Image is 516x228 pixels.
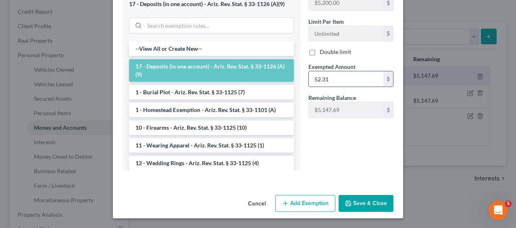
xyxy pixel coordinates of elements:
label: Remaining Balance [308,93,356,102]
button: Save & Close [339,195,393,212]
button: Cancel [241,196,272,212]
li: 11 - Wearing Apparel - Ariz. Rev. Stat. § 33-1125 (1) [129,138,294,153]
li: 12 - Wedding Rings - Ariz. Rev. Stat. § 33-1125 (4) [129,156,294,170]
label: Double limit [320,48,351,56]
div: $ [383,102,393,118]
div: $ [383,26,393,41]
input: 0.00 [309,71,383,87]
div: 17 - Deposits (in one account) - Ariz. Rev. Stat. § 33-1126 (A)(9) [129,0,294,8]
li: --View All or Create New-- [129,41,294,56]
li: 17 - Deposits (in one account) - Ariz. Rev. Stat. § 33-1126 (A)(9) [129,59,294,82]
li: 1 - Homestead Exemption - Ariz. Rev. Stat. § 33-1101 (A) [129,103,294,117]
span: Exempted Amount [308,63,356,70]
span: 5 [505,201,512,207]
li: 1 - Burial Plot - Ariz. Rev. Stat. § 33-1125 (7) [129,85,294,99]
iframe: Intercom live chat [489,201,508,220]
input: -- [309,102,383,118]
div: $ [383,71,393,87]
button: Add Exemption [275,195,335,212]
label: Limit Per Item [308,17,344,26]
input: -- [309,26,383,41]
input: Search exemption rules... [144,18,293,33]
li: 10 - Firearms - Ariz. Rev. Stat. § 33-1125 (10) [129,120,294,135]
